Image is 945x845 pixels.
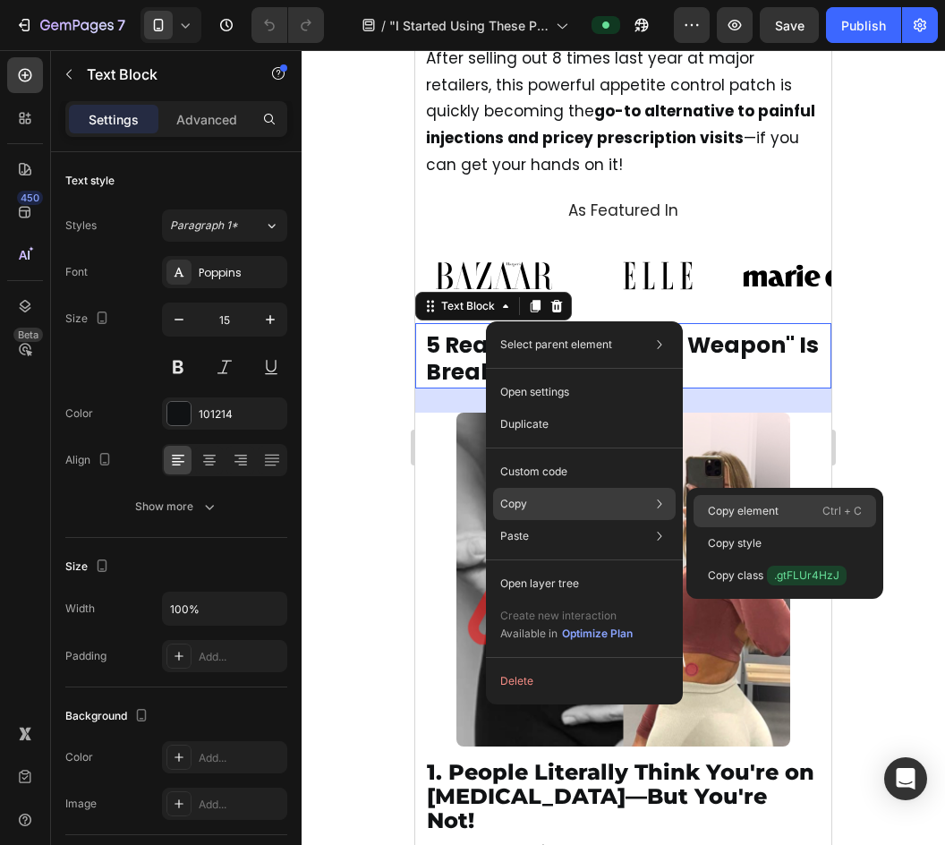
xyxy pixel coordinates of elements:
div: Color [65,749,93,765]
p: 7 [117,14,125,36]
span: / [381,16,386,35]
div: Padding [65,648,106,664]
div: Add... [199,750,283,766]
img: gempages_566647537843307601-89720268-b8e6-458d-ae93-ce491fd58321.svg [164,197,321,255]
p: Copy class [708,566,847,585]
p: Custom code [500,464,567,480]
p: Select parent element [500,337,612,353]
div: 450 [17,191,43,205]
span: .gtFLUr4HzJ [767,566,847,585]
p: Copy element [708,503,779,519]
button: 7 [7,7,133,43]
p: Open layer tree [500,576,579,592]
iframe: Design area [415,50,831,845]
img: gempages_566647537843307601-32c64768-0e0c-4255-9864-3a828557e81c.svg [328,197,485,255]
div: Font [65,264,88,280]
button: Save [760,7,819,43]
div: Optimize Plan [562,626,633,642]
p: Create new interaction [500,607,634,625]
button: Delete [493,665,676,697]
p: Advanced [176,110,237,129]
span: 1. People Literally Think You're on [MEDICAL_DATA]—But You're Not! [12,709,399,783]
p: Copy style [708,535,762,551]
div: Publish [841,16,886,35]
strong: go-to alternative to painful injections and pricey prescription visits [11,50,400,98]
h2: As Featured In [13,149,403,172]
p: Paste [500,528,529,544]
div: Background [65,704,152,729]
div: Text style [65,173,115,189]
div: Undo/Redo [251,7,324,43]
div: 101214 [199,406,283,422]
p: Text Block [87,64,239,85]
span: 5 Reasons This "Secret Weapon" Is Breaking the Internet [11,279,404,337]
p: Settings [89,110,139,129]
div: Add... [199,649,283,665]
div: Size [65,555,113,579]
div: Width [65,601,95,617]
span: Save [775,18,805,33]
div: Show more [135,498,218,516]
button: Optimize Plan [561,625,634,643]
button: Paragraph 1* [162,209,287,242]
img: gempages_432750572815254551-e482b8d6-7abe-4a97-b54a-79c1ad70bbfa.webp [41,363,375,696]
div: Open Intercom Messenger [884,757,927,800]
div: Image [65,796,97,812]
div: Beta [13,328,43,342]
input: Auto [163,593,286,625]
div: Size [65,307,113,331]
div: Text Block [22,248,83,264]
button: Show more [65,491,287,523]
strong: $1,200+ monthly on injections [123,792,335,809]
span: Paragraph 1* [170,218,238,234]
p: Open settings [500,384,569,400]
span: Available in [500,627,558,640]
div: Poppins [199,265,283,281]
button: Publish [826,7,901,43]
p: Ctrl + C [822,502,862,520]
p: Copy [500,496,527,512]
div: Color [65,405,93,422]
p: Duplicate [500,416,549,432]
div: Styles [65,218,97,234]
span: "I Started Using These Patches and Now Everyone Thinks I'm on [MEDICAL_DATA]"—The Secret Weapon G... [389,16,549,35]
div: Align [65,448,115,473]
div: Add... [199,797,283,813]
